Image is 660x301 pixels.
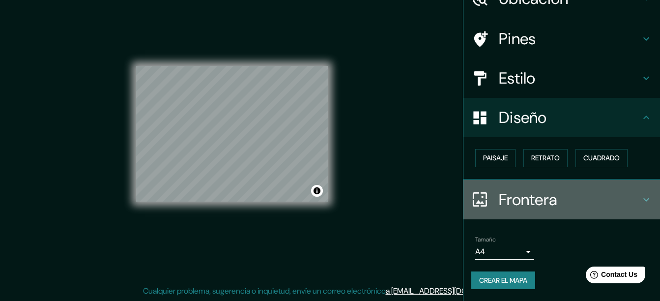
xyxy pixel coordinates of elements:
label: Tamaño [475,235,495,243]
button: Alternar atribución [311,185,323,197]
canvas: Mapa [136,66,328,202]
h4: Frontera [499,190,640,210]
h4: Diseño [499,108,640,127]
font: Crear el mapa [479,274,527,287]
a: a [EMAIL_ADDRESS][DOMAIN_NAME] [386,286,513,296]
iframe: Help widget launcher [573,263,649,290]
h4: Pines [499,29,640,49]
div: Estilo [463,59,660,98]
div: Pines [463,19,660,59]
font: Cuadrado [583,152,620,164]
div: A4 [475,244,534,260]
font: Paisaje [483,152,508,164]
button: Retrato [523,149,568,167]
button: Cuadrado [575,149,628,167]
p: Cualquier problema, sugerencia o inquietud, envíe un correo electrónico . [143,285,514,297]
div: Diseño [463,98,660,137]
font: Retrato [531,152,560,164]
button: Crear el mapa [471,271,535,290]
h4: Estilo [499,68,640,88]
div: Frontera [463,180,660,219]
button: Paisaje [475,149,516,167]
